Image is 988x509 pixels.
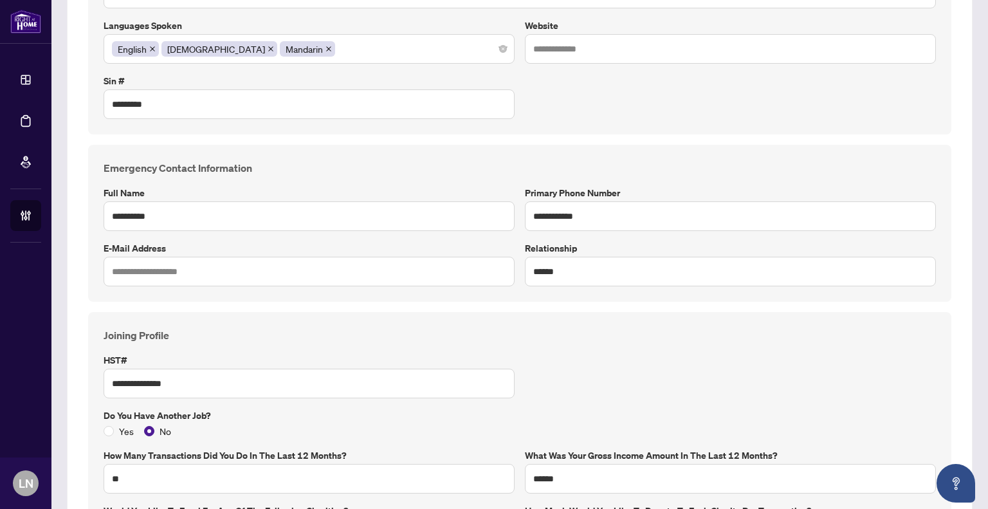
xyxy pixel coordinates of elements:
[10,10,41,33] img: logo
[104,19,515,33] label: Languages spoken
[937,464,975,503] button: Open asap
[104,241,515,255] label: E-mail Address
[114,424,139,438] span: Yes
[104,353,515,367] label: HST#
[118,42,147,56] span: English
[286,42,323,56] span: Mandarin
[104,449,515,463] label: How many transactions did you do in the last 12 months?
[104,409,936,423] label: Do you have another job?
[525,241,936,255] label: Relationship
[325,46,332,52] span: close
[154,424,176,438] span: No
[161,41,277,57] span: Korean
[112,41,159,57] span: English
[19,474,33,492] span: LN
[499,45,507,53] span: close-circle
[280,41,335,57] span: Mandarin
[149,46,156,52] span: close
[104,160,936,176] h4: Emergency Contact Information
[525,186,936,200] label: Primary Phone Number
[104,186,515,200] label: Full Name
[167,42,265,56] span: [DEMOGRAPHIC_DATA]
[268,46,274,52] span: close
[525,19,936,33] label: Website
[104,74,515,88] label: Sin #
[525,449,936,463] label: What was your gross income amount in the last 12 months?
[104,328,936,343] h4: Joining Profile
